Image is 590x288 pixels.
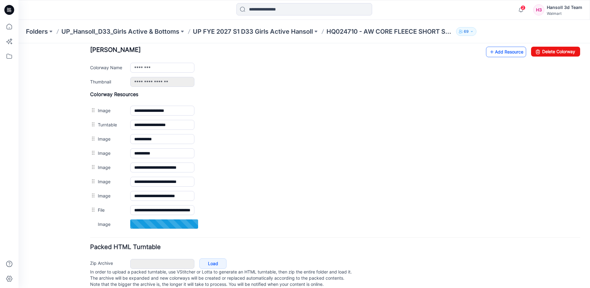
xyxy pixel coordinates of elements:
span: 2 [521,5,526,10]
h4: Colorway Resources [72,48,562,54]
label: Turntable [79,78,106,85]
div: Walmart [547,11,582,16]
a: Folders [26,27,48,36]
p: HQ024710 - AW CORE FLEECE SHORT SET (TOP) [326,27,454,36]
h4: Packed HTML Turntable [72,201,562,207]
label: Image [79,121,106,127]
div: Hansoll 3d Team [547,4,582,11]
label: Image [79,177,106,184]
div: H3 [533,4,544,15]
label: Image [79,149,106,156]
p: 69 [464,28,469,35]
label: File [79,163,106,170]
a: UP FYE 2027 S1 D33 Girls Active Hansoll [193,27,313,36]
p: In order to upload a packed turntable, use VStitcher or Lotta to generate an HTML turntable, then... [72,226,562,244]
label: Image [79,64,106,70]
label: Image [79,106,106,113]
a: Load [181,215,208,226]
a: UP_Hansoll_D33_Girls Active & Bottoms [61,27,179,36]
label: Image [79,135,106,142]
button: 69 [456,27,476,36]
iframe: edit-style [19,43,590,288]
label: Zip Archive [72,216,106,223]
label: Image [79,92,106,99]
